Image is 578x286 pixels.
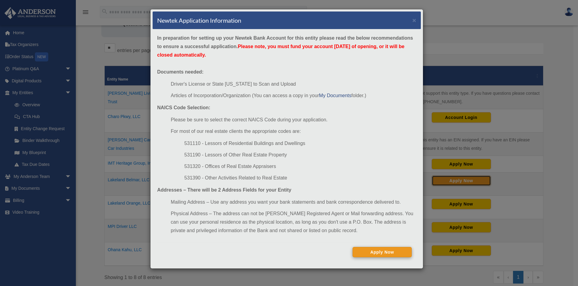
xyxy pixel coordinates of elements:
strong: Addresses – There will be 2 Address Fields for your Entity [157,187,291,192]
li: Driver's License or State [US_STATE] to Scan and Upload [171,80,416,88]
li: 531390 - Other Activities Related to Real Estate [184,174,416,182]
h4: Newtek Application Information [157,16,241,25]
li: Physical Address – The address can not be [PERSON_NAME] Registered Agent or Mail forwarding addre... [171,209,416,235]
button: Apply Now [353,247,412,257]
li: Mailing Address – Use any address you want your bank statements and bank correspondence delivered... [171,198,416,206]
strong: NAICS Code Selection: [157,105,210,110]
li: Please be sure to select the correct NAICS Code during your application. [171,116,416,124]
li: 531190 - Lessors of Other Real Estate Property [184,151,416,159]
button: × [412,17,416,23]
span: Please note, you must fund your account [DATE] of opening, or it will be closed automatically. [157,44,404,58]
li: Articles of Incorporation/Organization (You can access a copy in your folder.) [171,91,416,100]
li: For most of our real estate clients the appropriate codes are: [171,127,416,136]
li: 531110 - Lessors of Residential Buildings and Dwellings [184,139,416,148]
a: My Documents [319,93,351,98]
strong: Documents needed: [157,69,204,74]
li: 531320 - Offices of Real Estate Appraisers [184,162,416,171]
strong: In preparation for setting up your Newtek Bank Account for this entity please read the below reco... [157,35,413,58]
